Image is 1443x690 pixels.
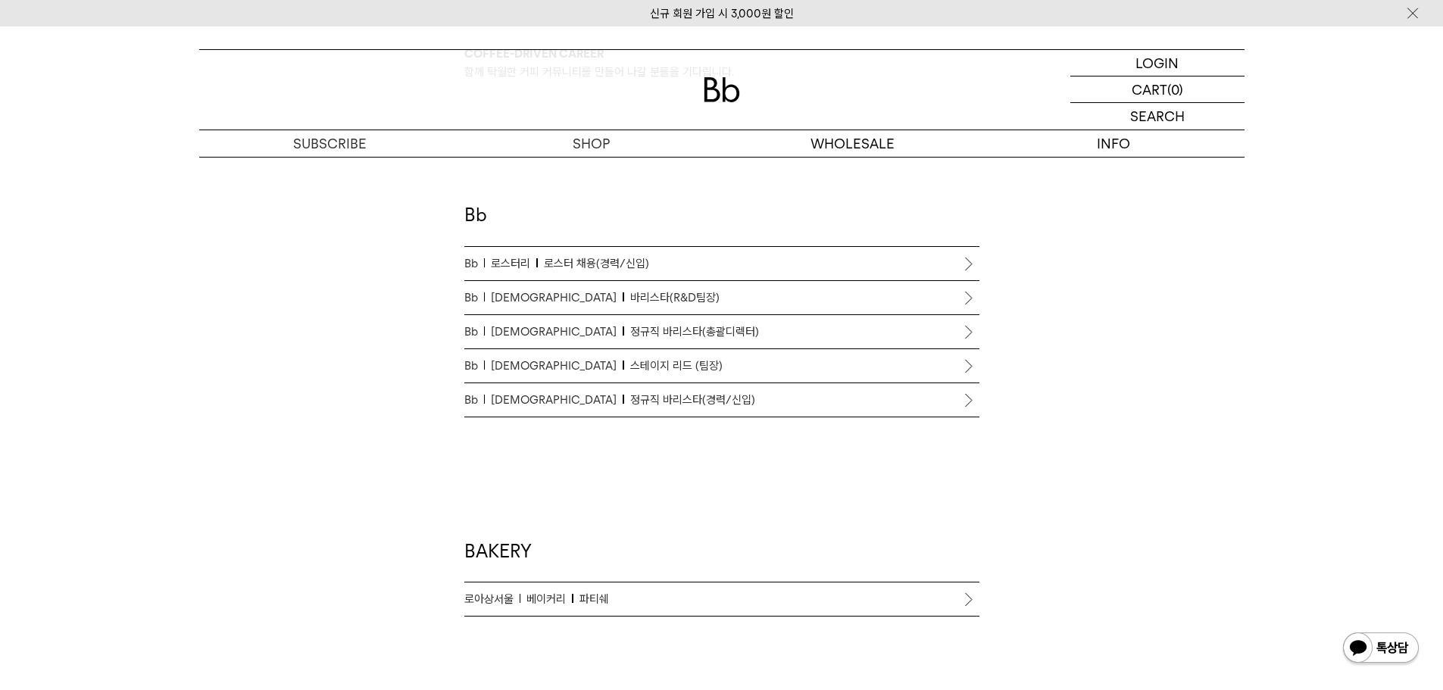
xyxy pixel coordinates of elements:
[1167,76,1183,102] p: (0)
[464,315,979,348] a: Bb[DEMOGRAPHIC_DATA]정규직 바리스타(총괄디렉터)
[464,383,979,417] a: Bb[DEMOGRAPHIC_DATA]정규직 바리스타(경력/신입)
[526,590,573,608] span: 베이커리
[464,254,486,273] span: Bb
[650,7,794,20] a: 신규 회원 가입 시 3,000원 할인
[199,130,461,157] a: SUBSCRIBE
[1070,76,1245,103] a: CART (0)
[1130,103,1185,130] p: SEARCH
[491,323,624,341] span: [DEMOGRAPHIC_DATA]
[464,391,486,409] span: Bb
[464,323,486,341] span: Bb
[491,254,538,273] span: 로스터리
[1135,50,1179,76] p: LOGIN
[1341,631,1420,667] img: 카카오톡 채널 1:1 채팅 버튼
[464,202,979,247] h2: Bb
[630,289,720,307] span: 바리스타(R&D팀장)
[464,539,979,583] h2: BAKERY
[1070,50,1245,76] a: LOGIN
[722,130,983,157] p: WHOLESALE
[630,357,723,375] span: 스테이지 리드 (팀장)
[491,289,624,307] span: [DEMOGRAPHIC_DATA]
[464,247,979,280] a: Bb로스터리로스터 채용(경력/신입)
[464,289,486,307] span: Bb
[983,130,1245,157] p: INFO
[464,357,486,375] span: Bb
[464,582,979,616] a: 로아상서울베이커리파티쉐
[579,590,609,608] span: 파티쉐
[704,77,740,102] img: 로고
[1132,76,1167,102] p: CART
[544,254,649,273] span: 로스터 채용(경력/신입)
[491,357,624,375] span: [DEMOGRAPHIC_DATA]
[464,349,979,382] a: Bb[DEMOGRAPHIC_DATA]스테이지 리드 (팀장)
[630,391,755,409] span: 정규직 바리스타(경력/신입)
[461,130,722,157] a: SHOP
[464,590,521,608] span: 로아상서울
[491,391,624,409] span: [DEMOGRAPHIC_DATA]
[630,323,759,341] span: 정규직 바리스타(총괄디렉터)
[464,281,979,314] a: Bb[DEMOGRAPHIC_DATA]바리스타(R&D팀장)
